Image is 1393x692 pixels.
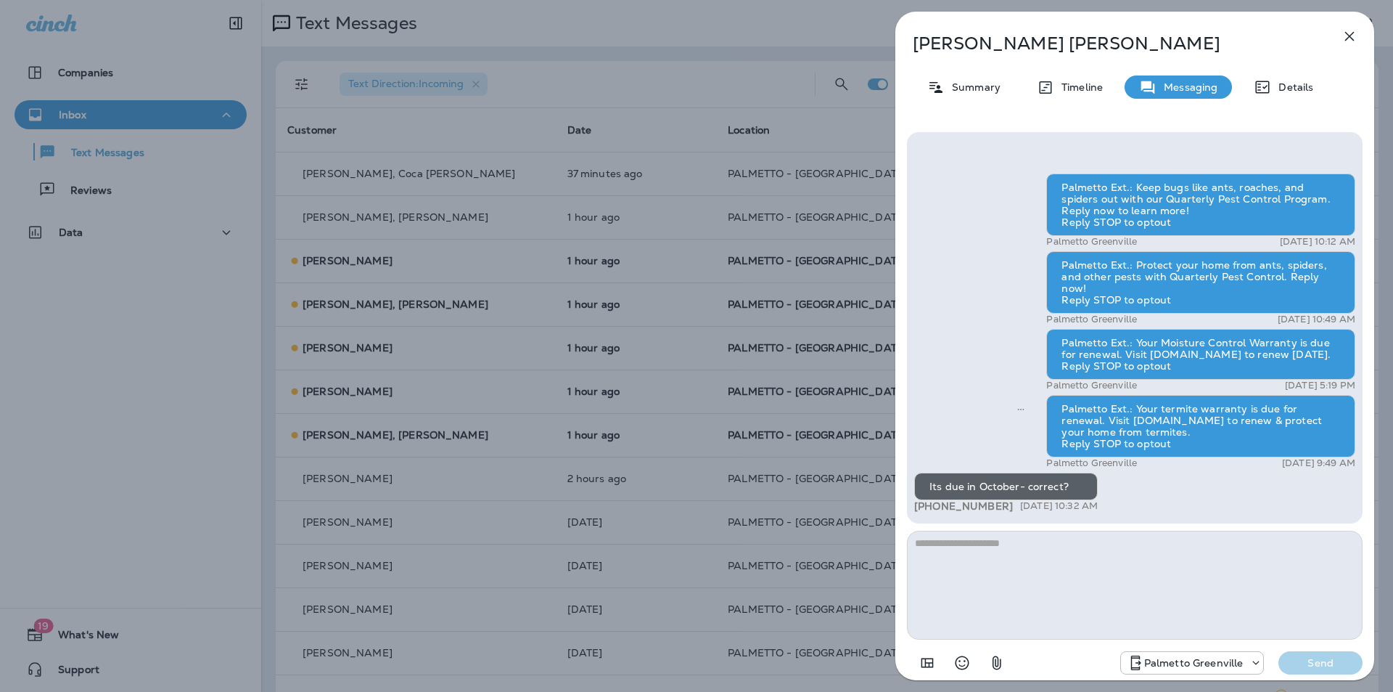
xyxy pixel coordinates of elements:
p: [DATE] 10:32 AM [1020,500,1098,512]
button: Select an emoji [948,648,977,677]
p: [PERSON_NAME] [PERSON_NAME] [913,33,1309,54]
p: Palmetto Greenville [1046,457,1137,469]
span: [PHONE_NUMBER] [914,500,1013,513]
p: [DATE] 10:49 AM [1278,314,1355,325]
div: Palmetto Ext.: Your Moisture Control Warranty is due for renewal. Visit [DOMAIN_NAME] to renew [D... [1046,329,1355,380]
p: Timeline [1054,81,1103,93]
p: Palmetto Greenville [1046,380,1137,391]
div: +1 (864) 385-1074 [1121,654,1264,672]
p: Palmetto Greenville [1046,314,1137,325]
p: [DATE] 9:49 AM [1282,457,1355,469]
button: Add in a premade template [913,648,942,677]
div: Palmetto Ext.: Keep bugs like ants, roaches, and spiders out with our Quarterly Pest Control Prog... [1046,174,1355,236]
div: Its due in October- correct? [914,473,1098,500]
div: Palmetto Ext.: Protect your home from ants, spiders, and other pests with Quarterly Pest Control.... [1046,251,1355,314]
p: Summary [945,81,1000,93]
p: Palmetto Greenville [1144,657,1244,669]
p: Messaging [1156,81,1217,93]
p: Palmetto Greenville [1046,236,1137,248]
p: [DATE] 10:12 AM [1280,236,1355,248]
span: Sent [1017,402,1024,415]
div: Palmetto Ext.: Your termite warranty is due for renewal. Visit [DOMAIN_NAME] to renew & protect y... [1046,395,1355,457]
p: Details [1271,81,1313,93]
p: [DATE] 5:19 PM [1285,380,1355,391]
